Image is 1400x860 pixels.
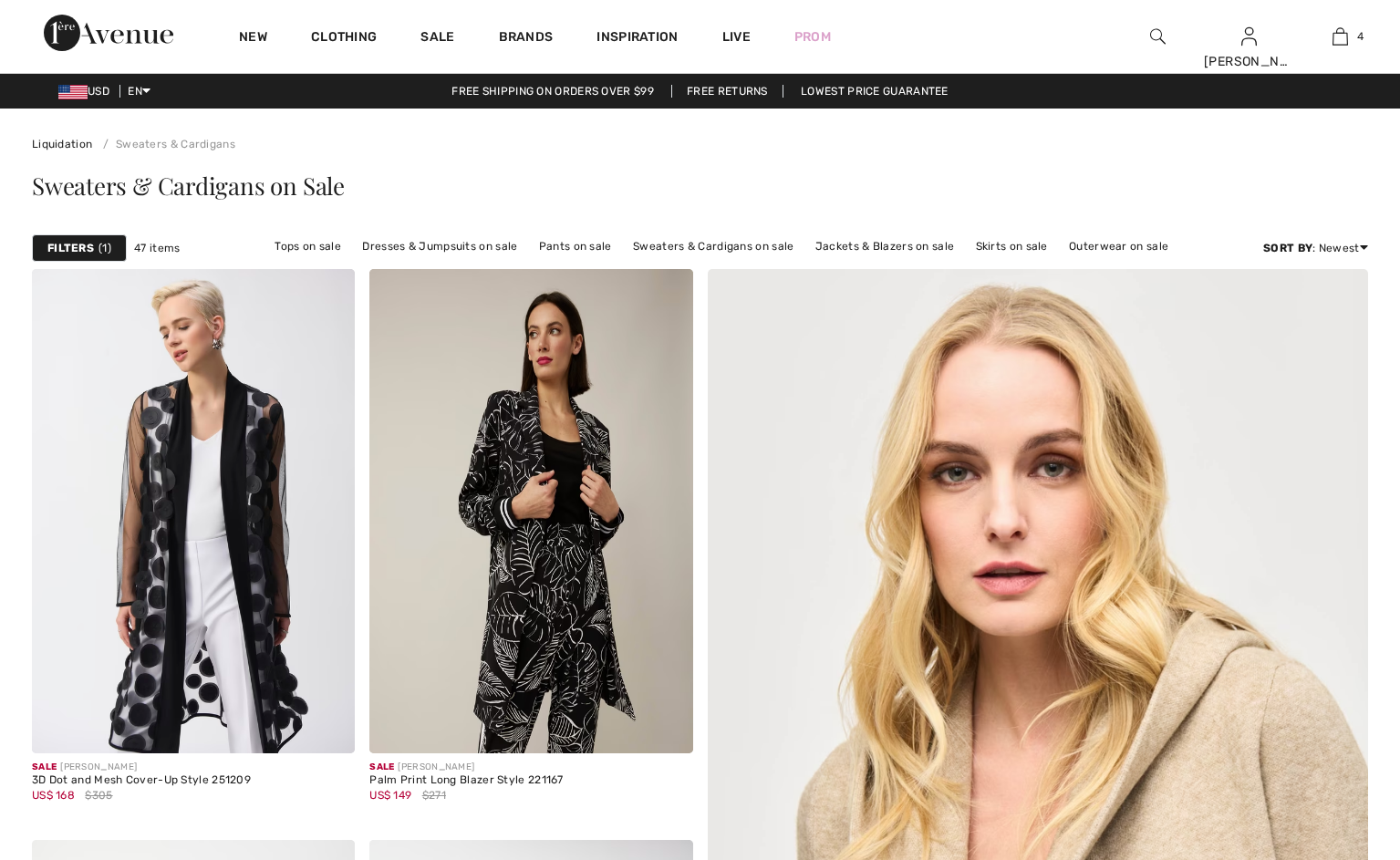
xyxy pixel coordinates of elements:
img: 1ère Avenue [44,15,173,51]
span: 47 items [134,240,180,256]
a: Sweaters & Cardigans [96,138,235,150]
span: 1 [99,240,111,256]
a: Liquidation [32,138,92,150]
a: Brands [499,29,554,48]
img: My Info [1241,26,1257,47]
div: [PERSON_NAME] [369,761,564,774]
a: Sign In [1241,27,1257,45]
a: Jackets & Blazers on sale [806,234,964,258]
span: 4 [1357,28,1364,45]
a: Prom [794,27,831,47]
span: Sale [32,762,57,772]
a: Live [722,27,751,47]
a: New [239,29,267,48]
strong: Sort By [1263,242,1312,254]
a: Dresses & Jumpsuits on sale [353,234,526,258]
span: Sweaters & Cardigans on Sale [32,170,345,202]
div: [PERSON_NAME] [1204,52,1293,71]
a: Clothing [311,29,377,48]
a: Lowest Price Guarantee [786,85,963,98]
span: EN [128,85,150,98]
span: Inspiration [596,29,678,48]
span: $271 [422,787,446,803]
span: USD [58,85,117,98]
img: 3D Dot and Mesh Cover-Up Style 251209. Black [32,269,355,753]
a: 4 [1295,26,1384,47]
div: 3D Dot and Mesh Cover-Up Style 251209 [32,774,251,787]
div: Palm Print Long Blazer Style 221167 [369,774,564,787]
a: Free Returns [671,85,783,98]
a: Pants on sale [530,234,621,258]
a: Tops on sale [265,234,350,258]
span: US$ 149 [369,789,411,802]
img: My Bag [1333,26,1348,47]
a: Outerwear on sale [1060,234,1177,258]
div: : Newest [1263,240,1368,256]
div: [PERSON_NAME] [32,761,251,774]
a: Skirts on sale [967,234,1057,258]
strong: Filters [47,240,94,256]
a: Sweaters & Cardigans on sale [624,234,803,258]
img: search the website [1150,26,1166,47]
a: Free shipping on orders over $99 [437,85,669,98]
img: Joseph Ribkoff Palm Print Long Blazer Style 221167. Black/Vanilla [369,269,692,753]
span: $305 [85,787,112,803]
span: US$ 168 [32,789,75,802]
img: US Dollar [58,85,88,99]
a: Sale [420,29,454,48]
span: Sale [369,762,394,772]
